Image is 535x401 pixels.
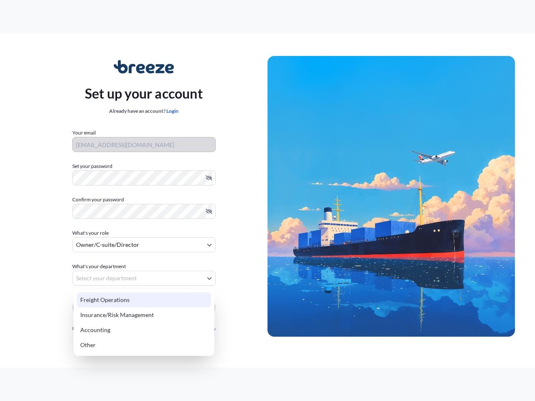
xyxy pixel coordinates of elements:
[206,208,212,215] button: Hide password
[77,338,211,353] div: Other
[77,292,211,307] div: Freight Operations
[77,307,211,322] div: Insurance/Risk Management
[206,175,212,181] button: Hide password
[77,322,211,338] div: Accounting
